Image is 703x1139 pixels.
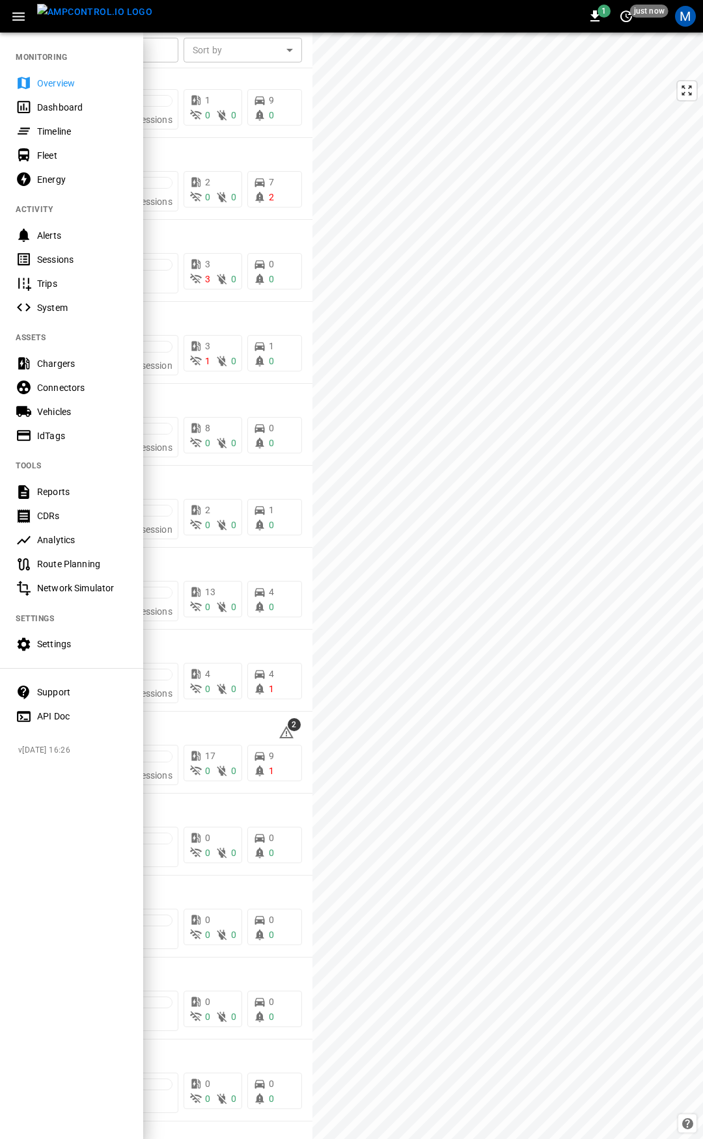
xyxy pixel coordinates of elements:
[37,125,128,138] div: Timeline
[37,405,128,418] div: Vehicles
[37,686,128,699] div: Support
[37,509,128,522] div: CDRs
[37,485,128,498] div: Reports
[37,557,128,570] div: Route Planning
[18,744,133,757] span: v [DATE] 16:26
[37,149,128,162] div: Fleet
[37,637,128,650] div: Settings
[616,6,637,27] button: set refresh interval
[37,77,128,90] div: Overview
[37,229,128,242] div: Alerts
[37,533,128,546] div: Analytics
[37,277,128,290] div: Trips
[37,381,128,394] div: Connectors
[37,357,128,370] div: Chargers
[598,5,611,18] span: 1
[37,101,128,114] div: Dashboard
[675,6,696,27] div: profile-icon
[37,582,128,595] div: Network Simulator
[37,710,128,723] div: API Doc
[37,4,152,20] img: ampcontrol.io logo
[37,253,128,266] div: Sessions
[630,5,669,18] span: just now
[37,301,128,314] div: System
[37,173,128,186] div: Energy
[37,429,128,442] div: IdTags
